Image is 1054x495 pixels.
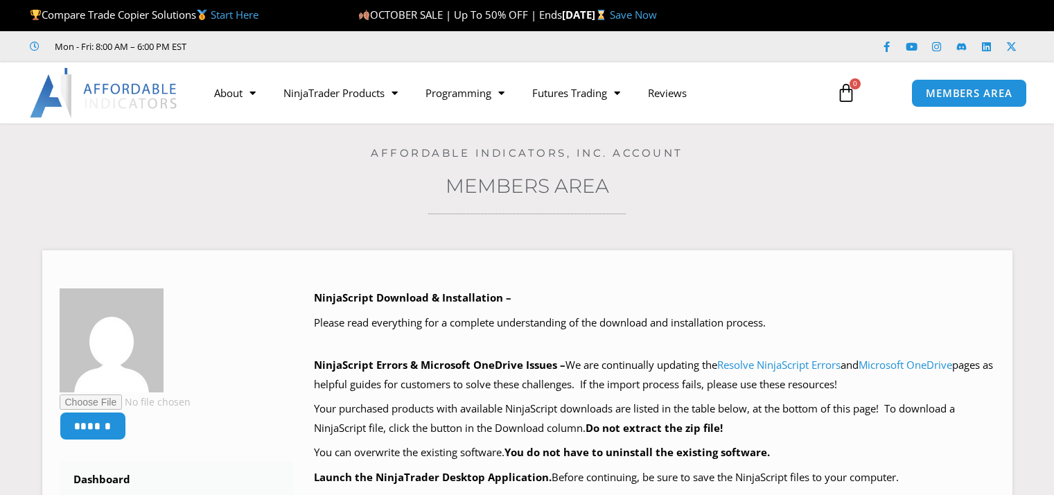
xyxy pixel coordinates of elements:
p: You can overwrite the existing software. [314,443,995,462]
b: NinjaScript Download & Installation – [314,290,511,304]
b: Do not extract the zip file! [586,421,723,435]
a: Start Here [211,8,258,21]
p: Before continuing, be sure to save the NinjaScript files to your computer. [314,468,995,487]
a: MEMBERS AREA [911,79,1027,107]
a: About [200,77,270,109]
img: ⌛ [596,10,606,20]
span: MEMBERS AREA [926,88,1012,98]
b: NinjaScript Errors & Microsoft OneDrive Issues – [314,358,565,372]
img: 🏆 [30,10,41,20]
a: Programming [412,77,518,109]
a: Microsoft OneDrive [859,358,952,372]
a: Futures Trading [518,77,634,109]
p: Your purchased products with available NinjaScript downloads are listed in the table below, at th... [314,399,995,438]
img: 🍂 [359,10,369,20]
b: Launch the NinjaTrader Desktop Application. [314,470,552,484]
p: Please read everything for a complete understanding of the download and installation process. [314,313,995,333]
a: NinjaTrader Products [270,77,412,109]
span: Mon - Fri: 8:00 AM – 6:00 PM EST [51,38,186,55]
span: Compare Trade Copier Solutions [30,8,258,21]
p: We are continually updating the and pages as helpful guides for customers to solve these challeng... [314,356,995,394]
span: 0 [850,78,861,89]
span: OCTOBER SALE | Up To 50% OFF | Ends [358,8,562,21]
a: Affordable Indicators, Inc. Account [371,146,683,159]
nav: Menu [200,77,823,109]
img: 🥇 [197,10,207,20]
a: Resolve NinjaScript Errors [717,358,841,372]
a: Members Area [446,174,609,198]
img: LogoAI | Affordable Indicators – NinjaTrader [30,68,179,118]
strong: [DATE] [562,8,610,21]
a: Reviews [634,77,701,109]
a: 0 [816,73,877,113]
img: 9d31bb7e1ea77eb2c89bd929555c5df615da391e752d5da808b8d55deb7a798c [60,288,164,392]
a: Save Now [610,8,657,21]
b: You do not have to uninstall the existing software. [504,445,770,459]
iframe: Customer reviews powered by Trustpilot [206,40,414,53]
